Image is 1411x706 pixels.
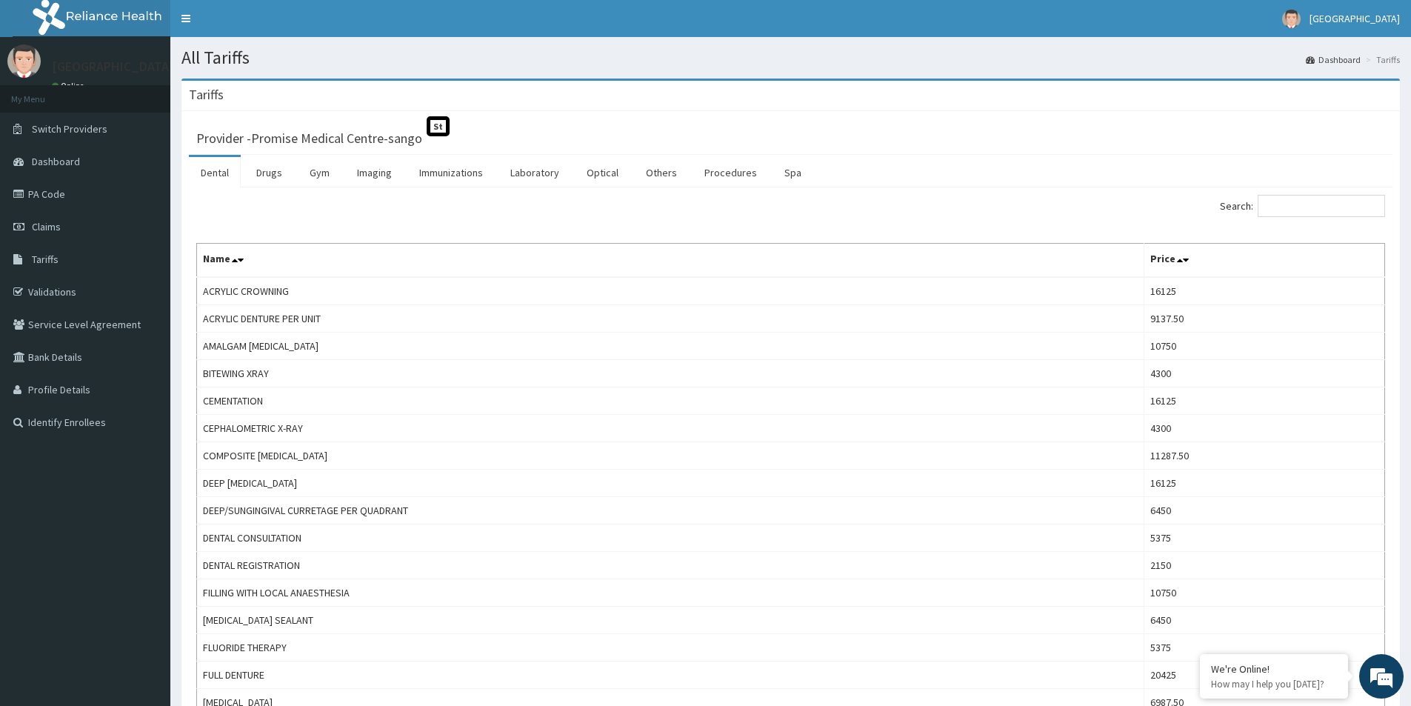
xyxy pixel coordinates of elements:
[197,552,1144,579] td: DENTAL REGISTRATION
[197,415,1144,442] td: CEPHALOMETRIC X-RAY
[345,157,404,188] a: Imaging
[197,634,1144,662] td: FLUORIDE THERAPY
[197,333,1144,360] td: AMALGAM [MEDICAL_DATA]
[197,662,1144,689] td: FULL DENTURE
[1144,387,1385,415] td: 16125
[1211,662,1337,676] div: We're Online!
[1211,678,1337,690] p: How may I help you today?
[1144,305,1385,333] td: 9137.50
[1144,662,1385,689] td: 20425
[1220,195,1385,217] label: Search:
[427,116,450,136] span: St
[7,44,41,78] img: User Image
[298,157,341,188] a: Gym
[1310,12,1400,25] span: [GEOGRAPHIC_DATA]
[196,132,422,145] h3: Provider - Promise Medical Centre-sango
[1258,195,1385,217] input: Search:
[197,497,1144,524] td: DEEP/SUNGINGIVAL CURRETAGE PER QUADRANT
[498,157,571,188] a: Laboratory
[189,88,224,101] h3: Tariffs
[197,524,1144,552] td: DENTAL CONSULTATION
[1144,244,1385,278] th: Price
[1144,415,1385,442] td: 4300
[32,220,61,233] span: Claims
[1144,634,1385,662] td: 5375
[197,360,1144,387] td: BITEWING XRAY
[197,305,1144,333] td: ACRYLIC DENTURE PER UNIT
[197,387,1144,415] td: CEMENTATION
[244,157,294,188] a: Drugs
[773,157,813,188] a: Spa
[1144,607,1385,634] td: 6450
[1144,360,1385,387] td: 4300
[189,157,241,188] a: Dental
[1144,524,1385,552] td: 5375
[197,277,1144,305] td: ACRYLIC CROWNING
[1144,579,1385,607] td: 10750
[1282,10,1301,28] img: User Image
[407,157,495,188] a: Immunizations
[181,48,1400,67] h1: All Tariffs
[197,607,1144,634] td: [MEDICAL_DATA] SEALANT
[32,253,59,266] span: Tariffs
[32,155,80,168] span: Dashboard
[634,157,689,188] a: Others
[197,244,1144,278] th: Name
[1144,470,1385,497] td: 16125
[1144,277,1385,305] td: 16125
[52,60,174,73] p: [GEOGRAPHIC_DATA]
[32,122,107,136] span: Switch Providers
[1144,333,1385,360] td: 10750
[575,157,630,188] a: Optical
[197,579,1144,607] td: FILLING WITH LOCAL ANAESTHESIA
[197,442,1144,470] td: COMPOSITE [MEDICAL_DATA]
[693,157,769,188] a: Procedures
[1144,552,1385,579] td: 2150
[1144,497,1385,524] td: 6450
[1144,442,1385,470] td: 11287.50
[1306,53,1361,66] a: Dashboard
[1362,53,1400,66] li: Tariffs
[52,81,87,91] a: Online
[197,470,1144,497] td: DEEP [MEDICAL_DATA]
